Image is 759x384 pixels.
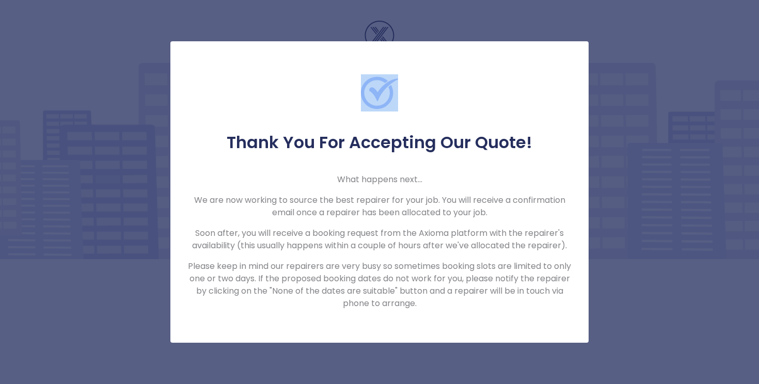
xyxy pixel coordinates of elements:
[187,194,572,219] p: We are now working to source the best repairer for your job. You will receive a confirmation emai...
[361,74,398,111] img: Check
[187,227,572,252] p: Soon after, you will receive a booking request from the Axioma platform with the repairer's avail...
[187,132,572,153] h5: Thank You For Accepting Our Quote!
[187,173,572,186] p: What happens next...
[187,260,572,310] p: Please keep in mind our repairers are very busy so sometimes booking slots are limited to only on...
